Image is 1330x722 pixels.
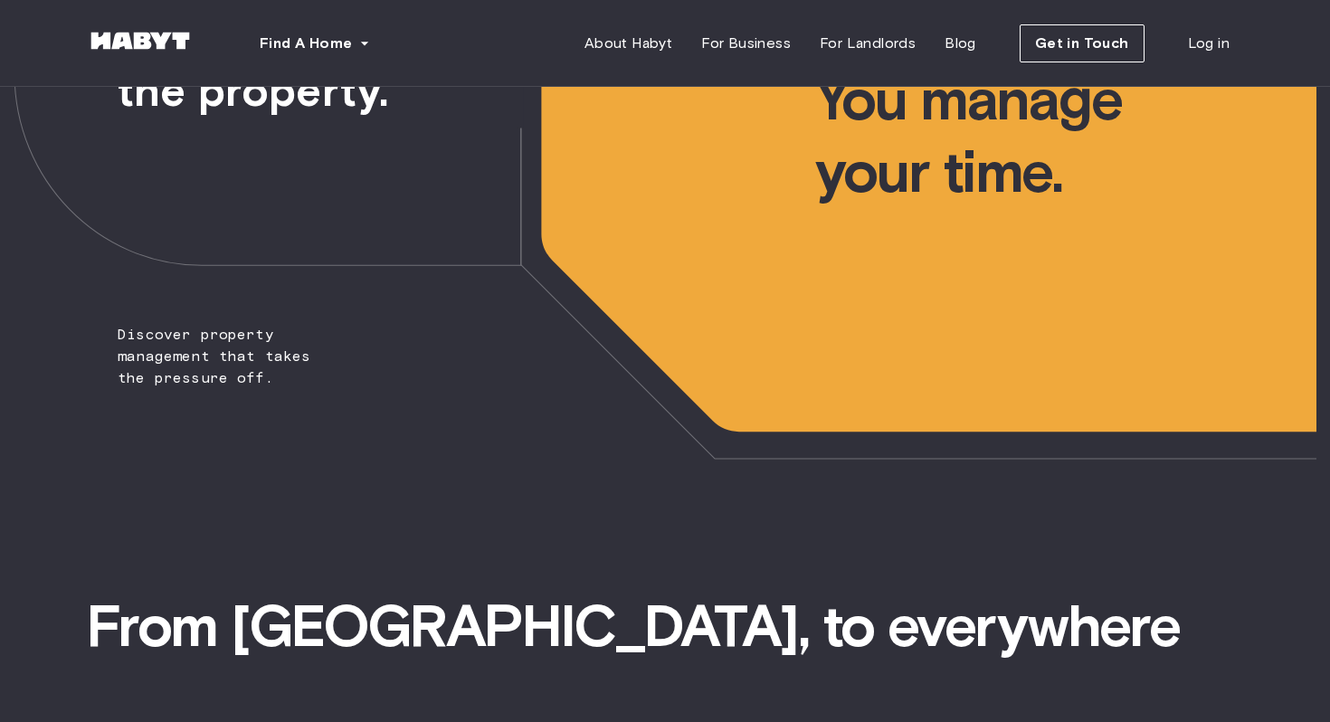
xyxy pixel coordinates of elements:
span: From [GEOGRAPHIC_DATA], to everywhere [86,590,1244,662]
a: Log in [1173,25,1244,62]
img: Habyt [86,32,195,50]
span: Find A Home [260,33,352,54]
span: Blog [945,33,976,54]
button: Find A Home [245,25,385,62]
a: About Habyt [570,25,687,62]
span: For Landlords [820,33,916,54]
span: For Business [701,33,791,54]
a: For Landlords [805,25,930,62]
a: Blog [930,25,991,62]
button: Get in Touch [1020,24,1145,62]
span: About Habyt [584,33,672,54]
a: For Business [687,25,805,62]
span: Get in Touch [1035,33,1129,54]
span: Log in [1188,33,1230,54]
